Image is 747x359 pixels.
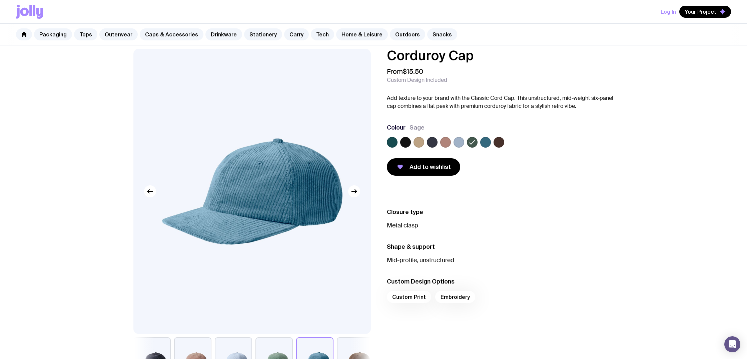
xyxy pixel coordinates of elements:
span: $15.50 [403,67,423,76]
div: Open Intercom Messenger [724,336,740,352]
span: Custom Design Included [387,77,447,83]
a: Outdoors [390,28,425,40]
p: Metal clasp [387,221,614,229]
span: From [387,67,423,75]
h3: Shape & support [387,243,614,251]
a: Packaging [34,28,72,40]
h1: Corduroy Cap [387,49,614,62]
a: Tech [311,28,334,40]
span: Add to wishlist [410,163,451,171]
button: Add to wishlist [387,158,460,176]
span: Sage [410,124,425,132]
a: Tops [74,28,97,40]
h3: Custom Design Options [387,278,614,286]
p: Add texture to your brand with the Classic Cord Cap. This unstructured, mid-weight six-panel cap ... [387,94,614,110]
a: Stationery [244,28,282,40]
a: Carry [284,28,309,40]
h3: Colour [387,124,406,132]
a: Drinkware [205,28,242,40]
button: Log In [661,6,676,18]
a: Outerwear [99,28,138,40]
h3: Closure type [387,208,614,216]
p: Mid-profile, unstructured [387,256,614,264]
span: Your Project [685,8,716,15]
button: Your Project [679,6,731,18]
a: Snacks [427,28,457,40]
a: Caps & Accessories [140,28,203,40]
a: Home & Leisure [336,28,388,40]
